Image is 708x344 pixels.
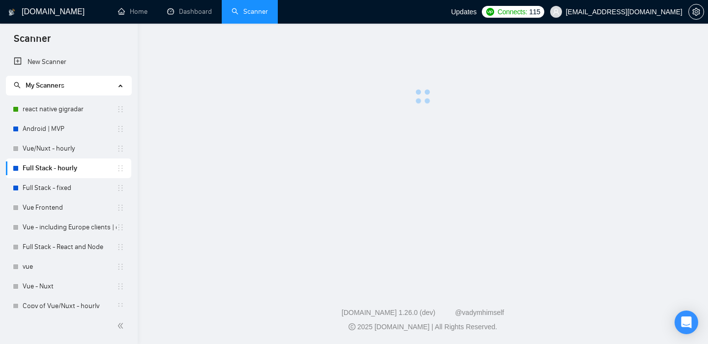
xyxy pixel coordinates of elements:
a: Full Stack - fixed [23,178,117,198]
span: holder [117,164,124,172]
li: Vue/Nuxt - hourly [6,139,131,158]
span: copyright [349,323,355,330]
li: Android | MVP [6,119,131,139]
a: Full Stack - React and Node [23,237,117,257]
span: holder [117,125,124,133]
span: holder [117,204,124,212]
li: Full Stack - React and Node [6,237,131,257]
span: holder [117,105,124,113]
a: Vue/Nuxt - hourly [23,139,117,158]
a: vue [23,257,117,277]
div: Open Intercom Messenger [675,311,698,334]
span: holder [117,243,124,251]
span: 115 [529,6,540,17]
span: holder [117,145,124,153]
a: dashboardDashboard [167,7,212,16]
li: Vue - Nuxt [6,277,131,296]
span: holder [117,282,124,290]
img: logo [8,4,15,20]
span: double-left [117,321,127,331]
a: @vadymhimself [455,309,504,316]
li: Copy of Vue/Nuxt - hourly [6,296,131,316]
div: 2025 [DOMAIN_NAME] | All Rights Reserved. [146,322,700,332]
button: setting [688,4,704,20]
li: vue [6,257,131,277]
span: holder [117,184,124,192]
span: My Scanners [26,81,64,90]
a: searchScanner [232,7,268,16]
li: Vue Frontend [6,198,131,218]
span: Connects: [498,6,527,17]
span: user [553,8,560,15]
li: Full Stack - fixed [6,178,131,198]
a: Vue - Nuxt [23,277,117,296]
span: Updates [451,8,476,16]
span: search [14,82,21,89]
a: New Scanner [14,52,123,72]
span: My Scanners [14,81,64,90]
li: New Scanner [6,52,131,72]
a: react native gigradar [23,99,117,119]
span: holder [117,302,124,310]
a: [DOMAIN_NAME] 1.26.0 (dev) [342,309,436,316]
a: setting [688,8,704,16]
a: homeHome [118,7,147,16]
span: holder [117,223,124,231]
a: Full Stack - hourly [23,158,117,178]
a: Android | MVP [23,119,117,139]
a: Copy of Vue/Nuxt - hourly [23,296,117,316]
a: Vue - including Europe clients | only search title [23,218,117,237]
li: Full Stack - hourly [6,158,131,178]
span: holder [117,263,124,271]
span: setting [689,8,704,16]
li: Vue - including Europe clients | only search title [6,218,131,237]
img: upwork-logo.png [486,8,494,16]
a: Vue Frontend [23,198,117,218]
span: Scanner [6,31,59,52]
li: react native gigradar [6,99,131,119]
